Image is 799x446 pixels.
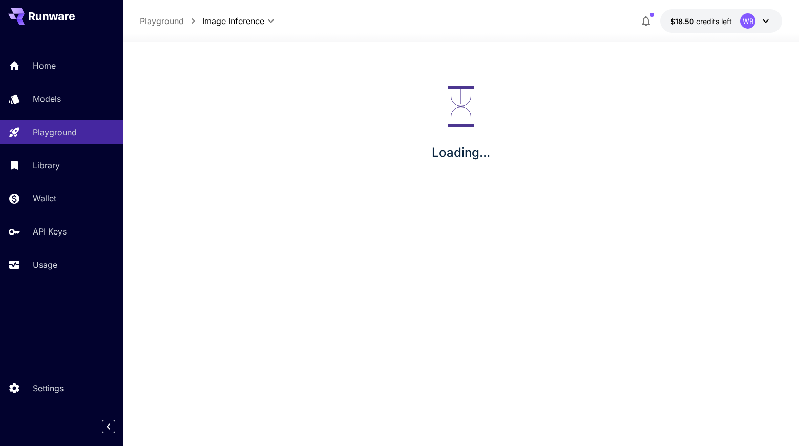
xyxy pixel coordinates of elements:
p: Models [33,93,61,105]
span: credits left [696,17,732,26]
p: Wallet [33,192,56,204]
p: PhotoMaker [148,222,182,229]
span: $18.50 [670,17,696,26]
p: Library [33,159,60,172]
p: Usage [33,259,57,271]
div: $18.5011 [670,16,732,27]
p: API Keys [33,225,67,238]
p: Image Inference [148,129,194,136]
nav: breadcrumb [140,15,202,27]
p: Home [33,59,56,72]
p: ControlNet Preprocess [148,203,214,210]
p: Settings [33,382,64,394]
p: Playground [33,126,77,138]
p: Image Upscale [148,184,191,192]
a: Playground [140,15,184,27]
button: $18.5011WR [660,9,782,33]
div: WR [740,13,755,29]
div: Collapse sidebar [110,417,123,436]
button: Collapse sidebar [102,420,115,433]
p: Loading... [432,143,490,162]
p: Video Inference [148,147,193,154]
p: Background Removal [148,166,209,173]
span: Image Inference [202,15,264,27]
